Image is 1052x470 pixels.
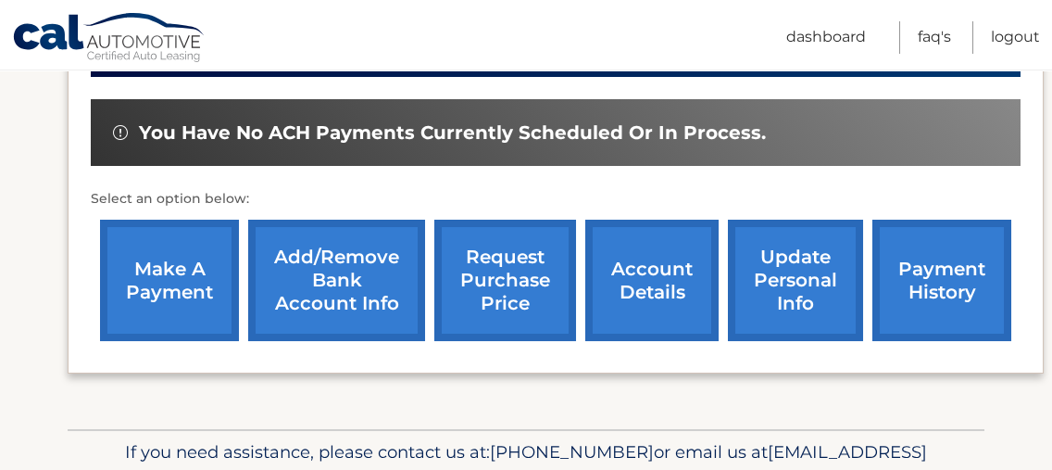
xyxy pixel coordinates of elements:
[12,12,207,66] a: Cal Automotive
[786,21,866,54] a: Dashboard
[434,220,576,341] a: request purchase price
[872,220,1011,341] a: payment history
[918,21,951,54] a: FAQ's
[100,220,239,341] a: make a payment
[113,125,128,140] img: alert-white.svg
[728,220,863,341] a: update personal info
[991,21,1040,54] a: Logout
[139,121,766,145] span: You have no ACH payments currently scheduled or in process.
[91,188,1021,210] p: Select an option below:
[585,220,719,341] a: account details
[490,441,654,463] span: [PHONE_NUMBER]
[248,220,425,341] a: Add/Remove bank account info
